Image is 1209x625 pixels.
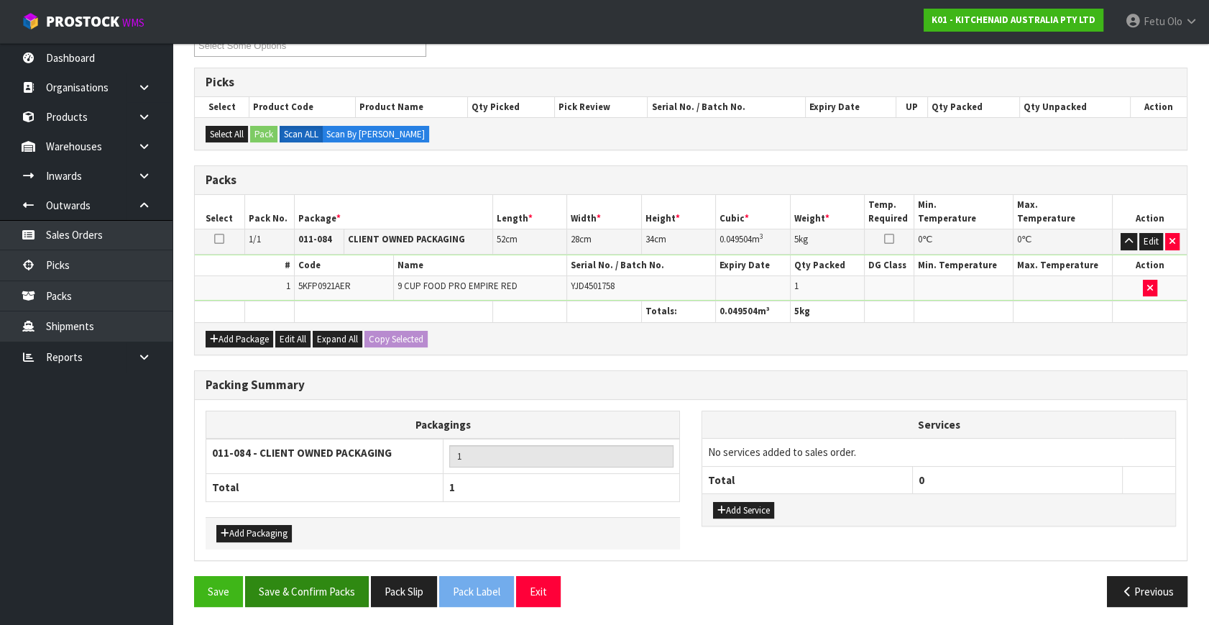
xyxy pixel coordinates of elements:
span: 0.049504 [720,305,758,317]
button: Edit All [275,331,311,348]
th: Total [702,466,912,493]
label: Scan By [PERSON_NAME] [322,126,429,143]
th: DG Class [865,255,914,276]
span: 1 [449,480,455,494]
strong: K01 - KITCHENAID AUSTRALIA PTY LTD [932,14,1095,26]
span: 52 [497,233,505,245]
td: ℃ [914,229,1013,255]
th: Action [1113,195,1187,229]
span: 0.049504 [720,233,752,245]
th: Width [567,195,642,229]
button: Pack Label [439,576,514,607]
span: 1/1 [249,233,261,245]
button: Pack Slip [371,576,437,607]
button: Select All [206,126,248,143]
button: Add Packaging [216,525,292,542]
th: Total [206,474,443,501]
th: Name [393,255,567,276]
span: 9 CUP FOOD PRO EMPIRE RED [397,280,518,292]
button: Exit [516,576,561,607]
th: Action [1113,255,1187,276]
button: Add Service [713,502,774,519]
span: 0 [918,233,922,245]
strong: 011-084 [298,233,332,245]
td: cm [492,229,567,255]
span: 1 [794,280,799,292]
td: kg [790,229,865,255]
th: Select [195,195,244,229]
th: Qty Picked [467,97,554,117]
th: Qty Packed [927,97,1019,117]
td: No services added to sales order. [702,439,1175,466]
th: Height [641,195,716,229]
th: Cubic [716,195,791,229]
th: m³ [716,301,791,322]
strong: CLIENT OWNED PACKAGING [348,233,465,245]
td: ℃ [1013,229,1113,255]
span: Olo [1167,14,1182,28]
span: 0 [919,473,924,487]
th: Product Name [355,97,467,117]
span: 34 [645,233,654,245]
sup: 3 [760,232,763,241]
th: UP [896,97,928,117]
strong: 011-084 - CLIENT OWNED PACKAGING [212,446,392,460]
th: Serial No. / Batch No. [648,97,806,117]
button: Expand All [313,331,362,348]
a: K01 - KITCHENAID AUSTRALIA PTY LTD [924,9,1103,32]
th: Package [294,195,492,229]
span: 1 [286,280,290,292]
th: Services [702,411,1175,439]
th: Packagings [206,411,680,439]
th: Min. Temperature [914,255,1013,276]
button: Pack [250,126,277,143]
th: Serial No. / Batch No. [567,255,716,276]
button: Add Package [206,331,273,348]
th: kg [790,301,865,322]
h3: Picks [206,76,1176,89]
img: cube-alt.png [22,12,40,30]
button: Save & Confirm Packs [245,576,369,607]
button: Save [194,576,243,607]
span: Expand All [317,333,358,345]
span: 0 [1017,233,1021,245]
th: # [195,255,294,276]
small: WMS [122,16,144,29]
th: Max. Temperature [1013,195,1113,229]
td: m [716,229,791,255]
h3: Packs [206,173,1176,187]
th: Pack No. [244,195,294,229]
th: Qty Packed [790,255,865,276]
th: Action [1130,97,1187,117]
th: Totals: [641,301,716,322]
span: YJD4501758 [571,280,615,292]
h3: Packing Summary [206,378,1176,392]
span: Fetu [1144,14,1165,28]
td: cm [567,229,642,255]
button: Copy Selected [364,331,428,348]
th: Weight [790,195,865,229]
th: Product Code [249,97,356,117]
th: Expiry Date [716,255,791,276]
span: 5 [794,305,799,317]
span: Pack [194,5,1187,618]
td: cm [641,229,716,255]
th: Pick Review [555,97,648,117]
th: Select [195,97,249,117]
th: Max. Temperature [1013,255,1113,276]
th: Qty Unpacked [1019,97,1130,117]
th: Code [294,255,393,276]
label: Scan ALL [280,126,323,143]
th: Temp. Required [865,195,914,229]
span: 5KFP0921AER [298,280,351,292]
th: Length [492,195,567,229]
span: ProStock [46,12,119,31]
th: Expiry Date [806,97,896,117]
button: Previous [1107,576,1187,607]
th: Min. Temperature [914,195,1013,229]
button: Edit [1139,233,1163,250]
span: 28 [571,233,579,245]
span: 5 [794,233,799,245]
